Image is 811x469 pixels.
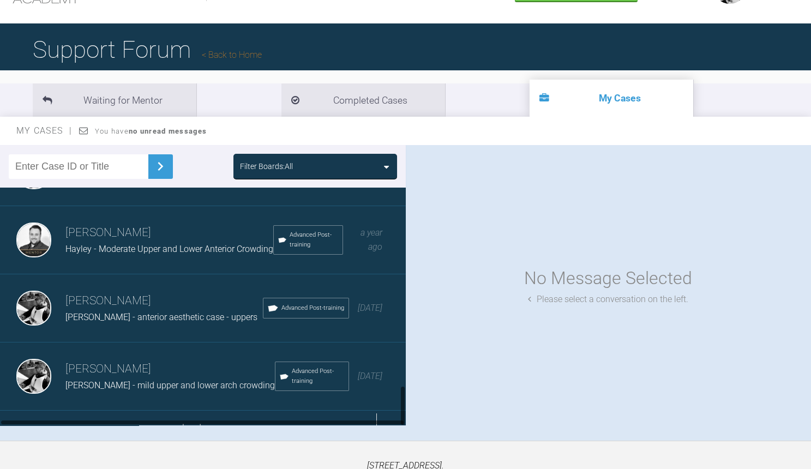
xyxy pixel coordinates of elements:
h1: Support Forum [33,31,262,69]
div: Please select a conversation on the left. [528,292,688,306]
img: David Birkin [16,359,51,394]
li: Completed Cases [281,83,445,117]
span: [DATE] [358,371,382,381]
span: Advanced Post-training [292,366,344,386]
span: [DATE] [358,303,382,313]
li: Waiting for Mentor [33,83,196,117]
span: a year ago [361,227,382,252]
span: Hayley - Moderate Upper and Lower Anterior Crowding [65,244,273,254]
div: No Message Selected [524,264,692,292]
span: Advanced Post-training [281,303,344,313]
h3: [PERSON_NAME] [65,360,275,378]
span: [PERSON_NAME] - mild upper and lower arch crowding [65,380,275,390]
strong: no unread messages [129,127,207,135]
span: My Cases [16,125,73,136]
h3: [PERSON_NAME] [65,224,273,242]
h3: [PERSON_NAME] [65,292,263,310]
img: chevronRight.28bd32b0.svg [152,158,169,175]
span: You have [95,127,207,135]
span: [PERSON_NAME] - anterior aesthetic case - uppers [65,312,257,322]
li: My Cases [530,80,693,117]
img: David Birkin [16,291,51,326]
span: Advanced Post-training [290,230,339,250]
div: Filter Boards: All [240,160,293,172]
input: Enter Case ID or Title [9,154,148,179]
a: Back to Home [202,50,262,60]
img: Greg Souster [16,223,51,257]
